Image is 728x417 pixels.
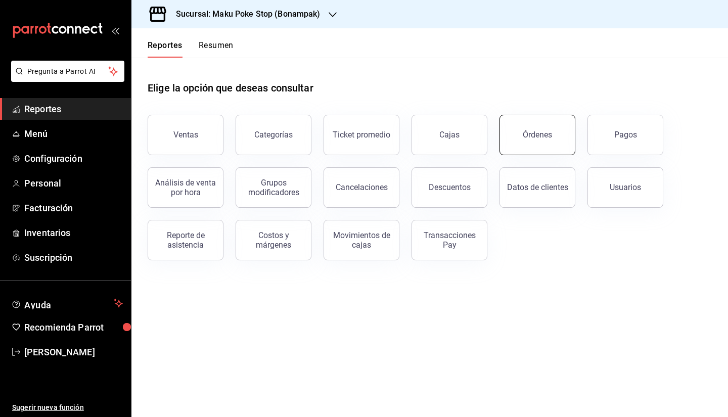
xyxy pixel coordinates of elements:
[254,130,293,140] div: Categorías
[24,102,123,116] span: Reportes
[111,26,119,34] button: open_drawer_menu
[614,130,637,140] div: Pagos
[24,152,123,165] span: Configuración
[429,182,471,192] div: Descuentos
[154,178,217,197] div: Análisis de venta por hora
[24,251,123,264] span: Suscripción
[330,230,393,250] div: Movimientos de cajas
[324,167,399,208] button: Cancelaciones
[507,182,568,192] div: Datos de clientes
[333,130,390,140] div: Ticket promedio
[412,220,487,260] button: Transacciones Pay
[523,130,552,140] div: Órdenes
[27,66,109,77] span: Pregunta a Parrot AI
[236,220,311,260] button: Costos y márgenes
[412,167,487,208] button: Descuentos
[610,182,641,192] div: Usuarios
[7,73,124,84] a: Pregunta a Parrot AI
[173,130,198,140] div: Ventas
[154,230,217,250] div: Reporte de asistencia
[148,220,223,260] button: Reporte de asistencia
[324,220,399,260] button: Movimientos de cajas
[412,115,487,155] a: Cajas
[499,115,575,155] button: Órdenes
[587,167,663,208] button: Usuarios
[24,201,123,215] span: Facturación
[148,80,313,96] h1: Elige la opción que deseas consultar
[236,115,311,155] button: Categorías
[242,178,305,197] div: Grupos modificadores
[439,129,460,141] div: Cajas
[587,115,663,155] button: Pagos
[499,167,575,208] button: Datos de clientes
[324,115,399,155] button: Ticket promedio
[24,297,110,309] span: Ayuda
[148,115,223,155] button: Ventas
[24,320,123,334] span: Recomienda Parrot
[236,167,311,208] button: Grupos modificadores
[24,176,123,190] span: Personal
[242,230,305,250] div: Costos y márgenes
[12,402,123,413] span: Sugerir nueva función
[11,61,124,82] button: Pregunta a Parrot AI
[148,40,234,58] div: navigation tabs
[336,182,388,192] div: Cancelaciones
[24,127,123,141] span: Menú
[418,230,481,250] div: Transacciones Pay
[168,8,321,20] h3: Sucursal: Maku Poke Stop (Bonampak)
[24,345,123,359] span: [PERSON_NAME]
[148,167,223,208] button: Análisis de venta por hora
[148,40,183,58] button: Reportes
[199,40,234,58] button: Resumen
[24,226,123,240] span: Inventarios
